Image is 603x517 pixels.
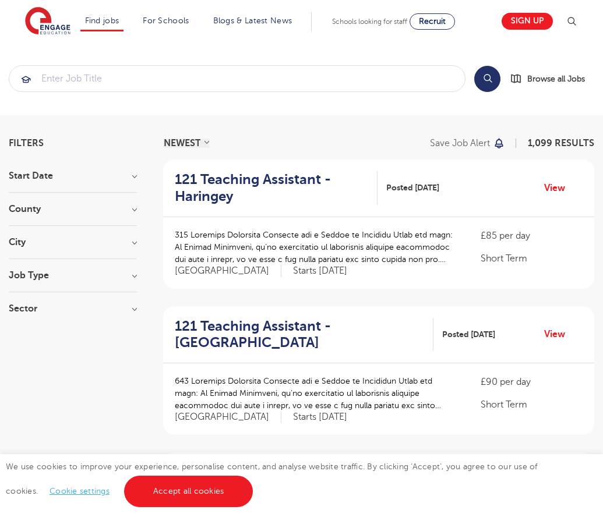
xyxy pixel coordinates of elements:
span: We use cookies to improve your experience, personalise content, and analyse website traffic. By c... [6,462,538,495]
a: Sign up [502,13,553,30]
p: Starts [DATE] [293,265,347,277]
p: 643 Loremips Dolorsita Consecte adi e Seddoe te Incididun Utlab etd magn: Al Enimad Minimveni, qu... [175,375,457,412]
a: 121 Teaching Assistant - [GEOGRAPHIC_DATA] [175,318,433,352]
a: Browse all Jobs [510,72,594,86]
p: £90 per day [481,375,583,389]
span: Posted [DATE] [386,182,439,194]
span: Filters [9,139,44,148]
h2: 121 Teaching Assistant - Haringey [175,171,368,205]
a: Find jobs [85,16,119,25]
span: Recruit [419,17,446,26]
a: Blogs & Latest News [213,16,292,25]
a: Recruit [410,13,455,30]
span: Posted [DATE] [442,328,495,341]
p: Save job alert [430,139,490,148]
p: 315 Loremips Dolorsita Consecte adi e Seddoe te Incididu Utlab etd magn: Al Enimad Minimveni, qu’... [175,229,457,265]
p: Starts [DATE] [293,411,347,423]
a: For Schools [143,16,189,25]
span: 1,099 RESULTS [528,138,594,148]
a: Cookie settings [50,487,110,495]
input: Submit [9,66,465,91]
span: [GEOGRAPHIC_DATA] [175,411,281,423]
a: Accept all cookies [124,476,253,507]
a: 121 Teaching Assistant - Haringey [175,171,378,205]
span: [GEOGRAPHIC_DATA] [175,265,281,277]
h3: City [9,238,137,247]
p: £85 per day [481,229,583,243]
a: View [544,327,574,342]
div: Submit [9,65,466,92]
span: Schools looking for staff [332,17,407,26]
h3: Start Date [9,171,137,180]
h3: County [9,204,137,214]
a: View [544,180,574,196]
h3: Sector [9,304,137,313]
p: Short Term [481,398,583,412]
img: Engage Education [25,7,70,36]
span: Browse all Jobs [527,72,585,86]
button: Search [474,66,500,92]
h2: 121 Teaching Assistant - [GEOGRAPHIC_DATA] [175,318,424,352]
h3: Job Type [9,271,137,280]
p: Short Term [481,252,583,265]
button: Save job alert [430,139,505,148]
